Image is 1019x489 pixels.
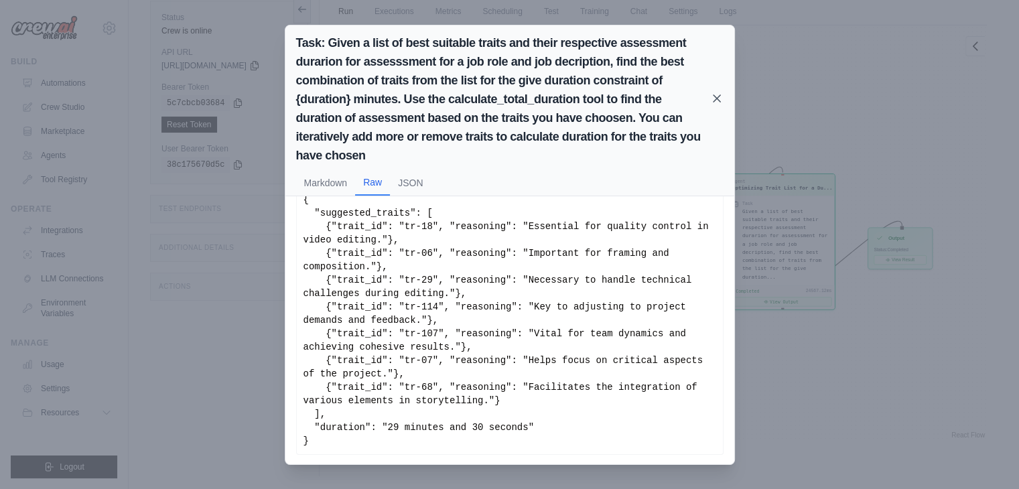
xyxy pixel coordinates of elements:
[296,33,710,165] h2: Task: Given a list of best suitable traits and their respective assessment durarion for assesssme...
[296,170,356,196] button: Markdown
[303,193,716,447] div: { "suggested_traits": [ {"trait_id": "tr-18", "reasoning": "Essential for quality control in vide...
[952,425,1019,489] iframe: Chat Widget
[390,170,431,196] button: JSON
[355,170,390,196] button: Raw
